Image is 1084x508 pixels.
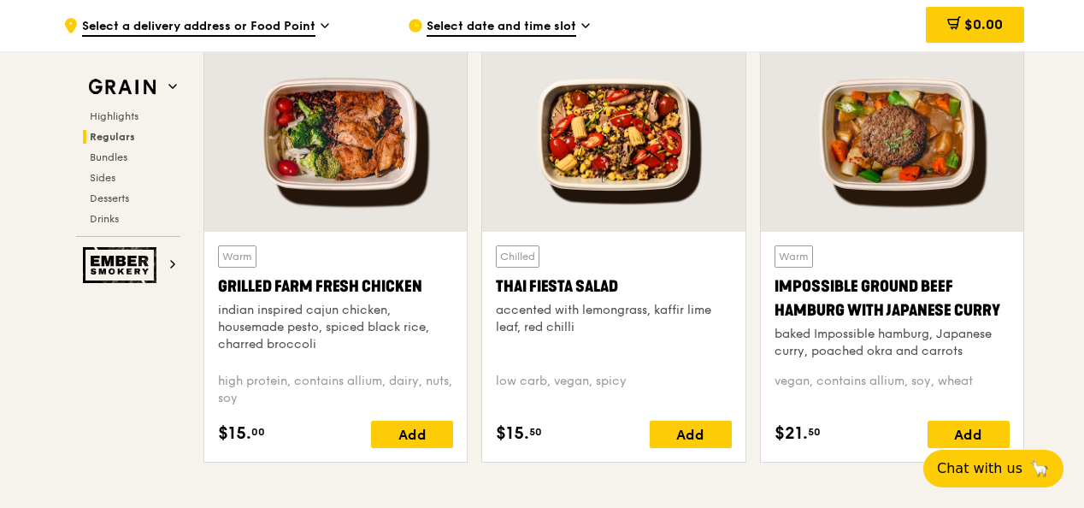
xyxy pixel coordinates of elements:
[650,421,732,448] div: Add
[496,275,731,298] div: Thai Fiesta Salad
[496,245,539,268] div: Chilled
[83,247,162,283] img: Ember Smokery web logo
[90,151,127,163] span: Bundles
[90,131,135,143] span: Regulars
[218,373,453,407] div: high protein, contains allium, dairy, nuts, soy
[496,373,731,407] div: low carb, vegan, spicy
[90,172,115,184] span: Sides
[496,421,529,446] span: $15.
[218,275,453,298] div: Grilled Farm Fresh Chicken
[775,326,1010,360] div: baked Impossible hamburg, Japanese curry, poached okra and carrots
[427,18,576,37] span: Select date and time slot
[775,275,1010,322] div: Impossible Ground Beef Hamburg with Japanese Curry
[218,245,256,268] div: Warm
[775,421,808,446] span: $21.
[83,72,162,103] img: Grain web logo
[808,425,821,439] span: 50
[82,18,315,37] span: Select a delivery address or Food Point
[90,192,129,204] span: Desserts
[775,373,1010,407] div: vegan, contains allium, soy, wheat
[218,302,453,353] div: indian inspired cajun chicken, housemade pesto, spiced black rice, charred broccoli
[928,421,1010,448] div: Add
[218,421,251,446] span: $15.
[251,425,265,439] span: 00
[371,421,453,448] div: Add
[937,458,1022,479] span: Chat with us
[90,110,138,122] span: Highlights
[90,213,119,225] span: Drinks
[964,16,1003,32] span: $0.00
[1029,458,1050,479] span: 🦙
[923,450,1063,487] button: Chat with us🦙
[496,302,731,336] div: accented with lemongrass, kaffir lime leaf, red chilli
[529,425,542,439] span: 50
[775,245,813,268] div: Warm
